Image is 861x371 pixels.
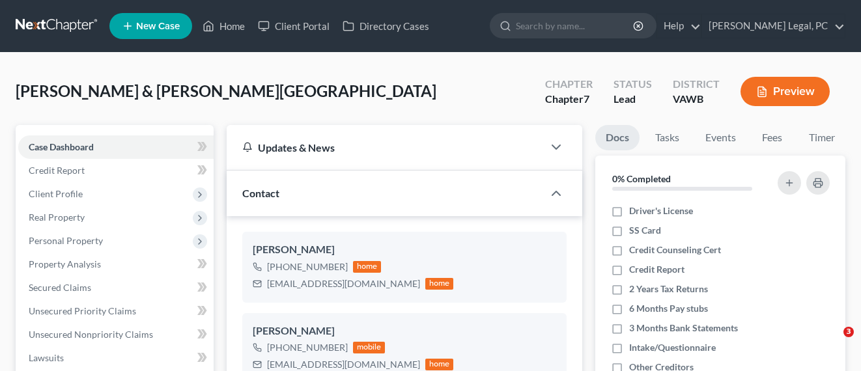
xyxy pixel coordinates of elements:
div: District [673,77,720,92]
span: Driver's License [629,204,693,217]
a: Help [657,14,701,38]
div: [EMAIL_ADDRESS][DOMAIN_NAME] [267,358,420,371]
span: Real Property [29,212,85,223]
a: Docs [595,125,640,150]
a: Directory Cases [336,14,436,38]
iframe: Intercom live chat [817,327,848,358]
a: Client Portal [251,14,336,38]
span: Intake/Questionnaire [629,341,716,354]
a: Unsecured Nonpriority Claims [18,323,214,346]
a: Timer [798,125,845,150]
a: Case Dashboard [18,135,214,159]
a: Unsecured Priority Claims [18,299,214,323]
div: [PHONE_NUMBER] [267,341,348,354]
div: Chapter [545,92,593,107]
strong: 0% Completed [612,173,671,184]
a: Property Analysis [18,253,214,276]
a: Secured Claims [18,276,214,299]
span: Contact [242,187,279,199]
span: Credit Report [29,165,85,176]
div: Status [614,77,652,92]
span: Case Dashboard [29,141,94,152]
div: home [425,278,454,290]
div: Updates & News [242,141,528,154]
a: [PERSON_NAME] Legal, PC [702,14,845,38]
span: Property Analysis [29,258,101,269]
span: 2 Years Tax Returns [629,282,708,295]
div: mobile [353,342,386,353]
a: Credit Report [18,159,214,182]
span: 3 [843,327,854,337]
span: 6 Months Pay stubs [629,302,708,315]
div: [PERSON_NAME] [253,242,556,258]
a: Home [196,14,251,38]
span: Unsecured Priority Claims [29,305,136,316]
button: Preview [741,77,830,106]
div: [PERSON_NAME] [253,323,556,339]
a: Tasks [645,125,690,150]
div: home [425,359,454,370]
div: VAWB [673,92,720,107]
span: [PERSON_NAME] & [PERSON_NAME][GEOGRAPHIC_DATA] [16,81,436,100]
span: Personal Property [29,235,103,246]
div: Chapter [545,77,593,92]
span: Client Profile [29,188,83,199]
input: Search by name... [516,14,635,38]
span: 7 [584,92,589,105]
div: [EMAIL_ADDRESS][DOMAIN_NAME] [267,277,420,290]
a: Events [695,125,746,150]
div: Lead [614,92,652,107]
div: home [353,261,382,273]
span: New Case [136,21,180,31]
span: Credit Report [629,263,685,276]
a: Lawsuits [18,346,214,370]
span: SS Card [629,224,661,237]
span: Unsecured Nonpriority Claims [29,329,153,340]
span: Lawsuits [29,352,64,363]
span: 3 Months Bank Statements [629,322,738,335]
a: Fees [752,125,793,150]
div: [PHONE_NUMBER] [267,260,348,273]
span: Secured Claims [29,282,91,293]
span: Credit Counseling Cert [629,243,721,256]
